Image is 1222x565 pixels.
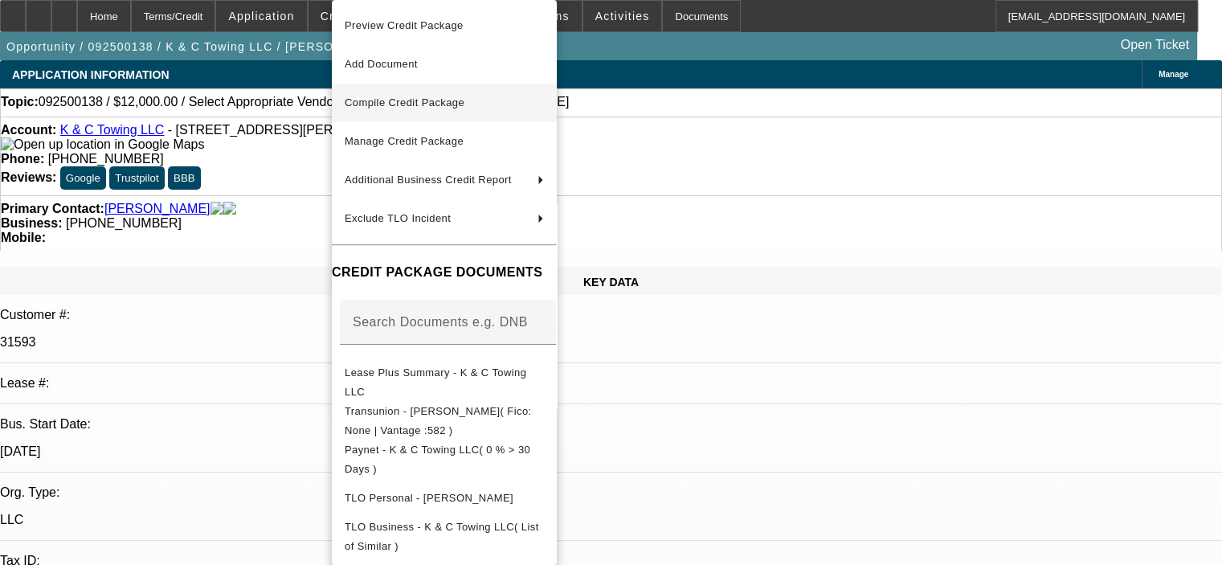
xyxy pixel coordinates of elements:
span: Transunion - [PERSON_NAME]( Fico: None | Vantage :582 ) [345,405,532,436]
span: Paynet - K & C Towing LLC( 0 % > 30 Days ) [345,444,530,475]
span: Lease Plus Summary - K & C Towing LLC [345,366,526,398]
span: Compile Credit Package [345,96,464,108]
span: Preview Credit Package [345,19,464,31]
button: Transunion - Dubose, Damian( Fico: None | Vantage :582 ) [332,402,557,440]
span: TLO Personal - [PERSON_NAME] [345,492,513,504]
span: TLO Business - K & C Towing LLC( List of Similar ) [345,521,539,552]
button: TLO Personal - Dubose, Damian [332,479,557,518]
span: Add Document [345,58,418,70]
span: Exclude TLO Incident [345,212,451,224]
mat-label: Search Documents e.g. DNB [353,315,528,329]
button: Lease Plus Summary - K & C Towing LLC [332,363,557,402]
span: Manage Credit Package [345,135,464,147]
button: Paynet - K & C Towing LLC( 0 % > 30 Days ) [332,440,557,479]
h4: CREDIT PACKAGE DOCUMENTS [332,263,557,282]
button: TLO Business - K & C Towing LLC( List of Similar ) [332,518,557,556]
span: Additional Business Credit Report [345,174,512,186]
